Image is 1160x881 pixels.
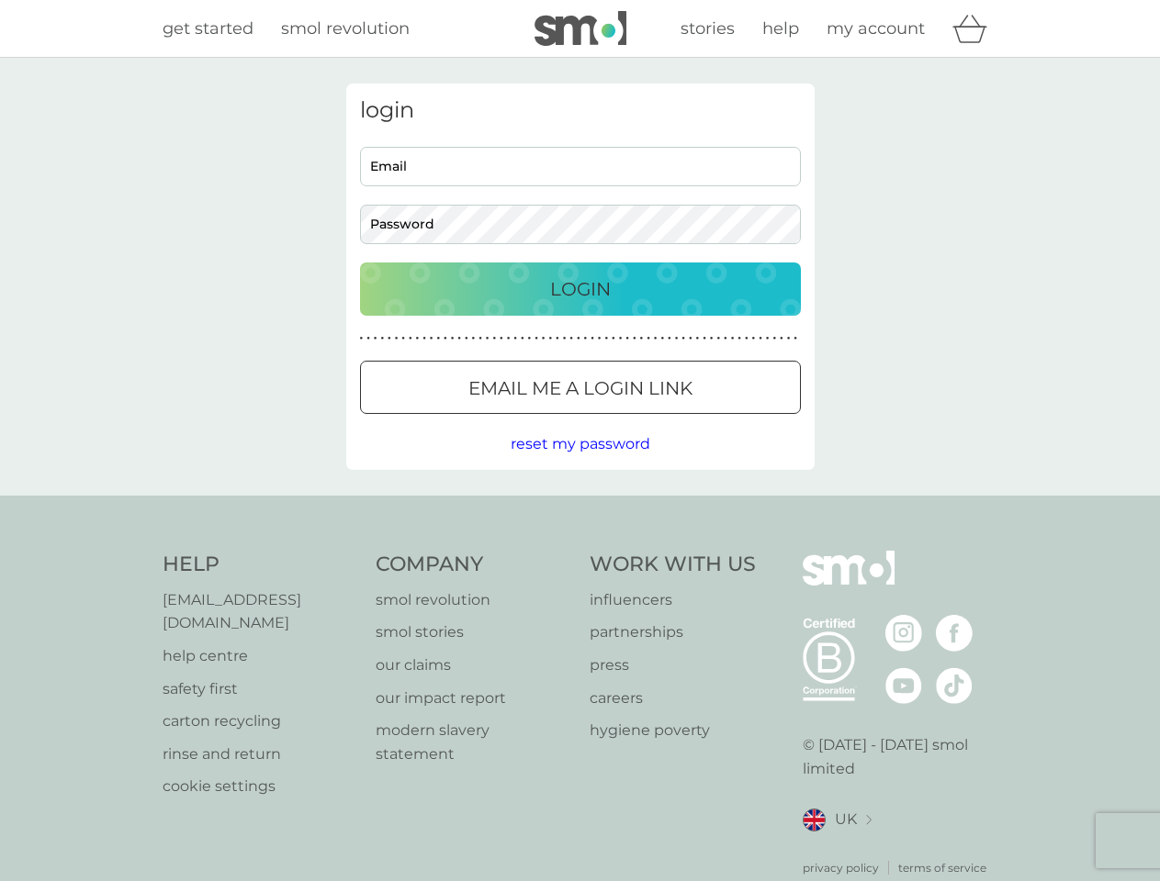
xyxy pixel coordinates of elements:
[604,334,608,343] p: ●
[598,334,602,343] p: ●
[787,334,791,343] p: ●
[528,334,532,343] p: ●
[535,334,538,343] p: ●
[521,334,524,343] p: ●
[625,334,629,343] p: ●
[681,334,685,343] p: ●
[752,334,756,343] p: ●
[738,334,741,343] p: ●
[794,334,797,343] p: ●
[444,334,447,343] p: ●
[163,742,358,766] a: rinse and return
[360,262,801,316] button: Login
[766,334,770,343] p: ●
[535,11,626,46] img: smol
[457,334,461,343] p: ●
[388,334,391,343] p: ●
[492,334,496,343] p: ●
[376,686,571,710] a: our impact report
[612,334,615,343] p: ●
[590,588,756,612] a: influencers
[163,16,253,42] a: get started
[689,334,693,343] p: ●
[590,620,756,644] a: partnerships
[507,334,511,343] p: ●
[376,588,571,612] a: smol revolution
[731,334,735,343] p: ●
[936,667,973,704] img: visit the smol Tiktok page
[376,719,571,765] a: modern slavery statement
[591,334,594,343] p: ●
[803,859,879,876] a: privacy policy
[281,18,410,39] span: smol revolution
[163,775,358,798] a: cookie settings
[468,374,693,403] p: Email me a login link
[550,274,611,304] p: Login
[422,334,426,343] p: ●
[803,551,895,613] img: smol
[479,334,482,343] p: ●
[827,16,925,42] a: my account
[163,551,358,579] h4: Help
[380,334,384,343] p: ●
[696,334,700,343] p: ●
[430,334,434,343] p: ●
[500,334,503,343] p: ●
[577,334,580,343] p: ●
[511,432,650,456] button: reset my password
[472,334,476,343] p: ●
[360,334,364,343] p: ●
[898,859,986,876] a: terms of service
[703,334,706,343] p: ●
[952,10,998,47] div: basket
[376,653,571,677] a: our claims
[681,16,735,42] a: stories
[548,334,552,343] p: ●
[409,334,412,343] p: ●
[633,334,636,343] p: ●
[590,653,756,677] a: press
[780,334,783,343] p: ●
[762,18,799,39] span: help
[451,334,455,343] p: ●
[590,719,756,742] a: hygiene poverty
[163,644,358,668] a: help centre
[724,334,727,343] p: ●
[542,334,546,343] p: ●
[163,709,358,733] a: carton recycling
[675,334,679,343] p: ●
[660,334,664,343] p: ●
[835,808,857,831] span: UK
[376,620,571,644] p: smol stories
[716,334,720,343] p: ●
[745,334,749,343] p: ●
[163,677,358,701] a: safety first
[668,334,671,343] p: ●
[866,815,872,825] img: select a new location
[885,615,922,652] img: visit the smol Instagram page
[710,334,714,343] p: ●
[281,16,410,42] a: smol revolution
[395,334,399,343] p: ●
[654,334,658,343] p: ●
[556,334,559,343] p: ●
[360,97,801,124] h3: login
[401,334,405,343] p: ●
[803,733,998,780] p: © [DATE] - [DATE] smol limited
[590,686,756,710] a: careers
[511,435,650,452] span: reset my password
[803,809,826,831] img: UK flag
